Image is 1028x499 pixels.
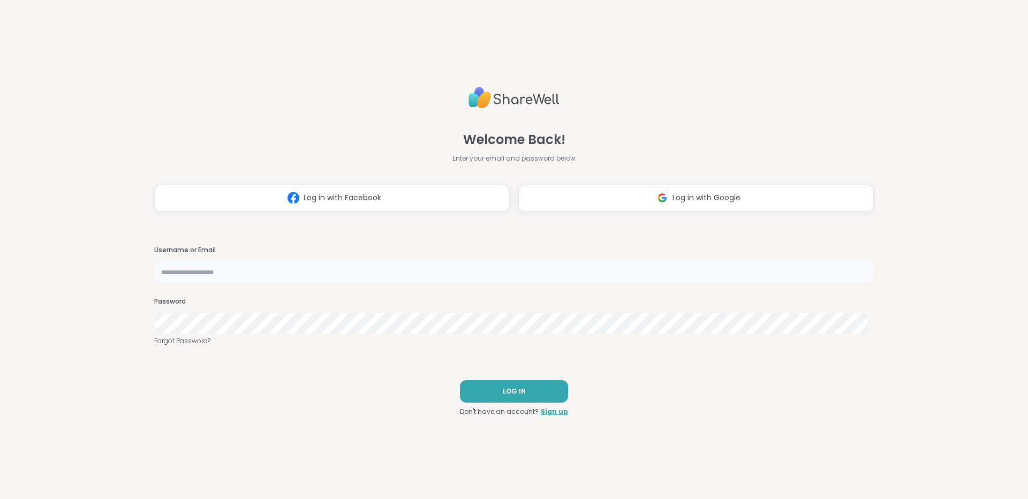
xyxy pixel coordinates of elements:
[652,188,672,208] img: ShareWell Logomark
[463,130,565,149] span: Welcome Back!
[283,188,304,208] img: ShareWell Logomark
[672,192,740,203] span: Log in with Google
[154,185,510,211] button: Log in with Facebook
[452,154,576,163] span: Enter your email and password below
[154,297,874,306] h3: Password
[460,380,568,403] button: LOG IN
[460,407,539,417] span: Don't have an account?
[518,185,874,211] button: Log in with Google
[468,82,560,113] img: ShareWell Logo
[503,387,526,396] span: LOG IN
[304,192,381,203] span: Log in with Facebook
[541,407,568,417] a: Sign up
[154,246,874,255] h3: Username or Email
[154,336,874,346] a: Forgot Password?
